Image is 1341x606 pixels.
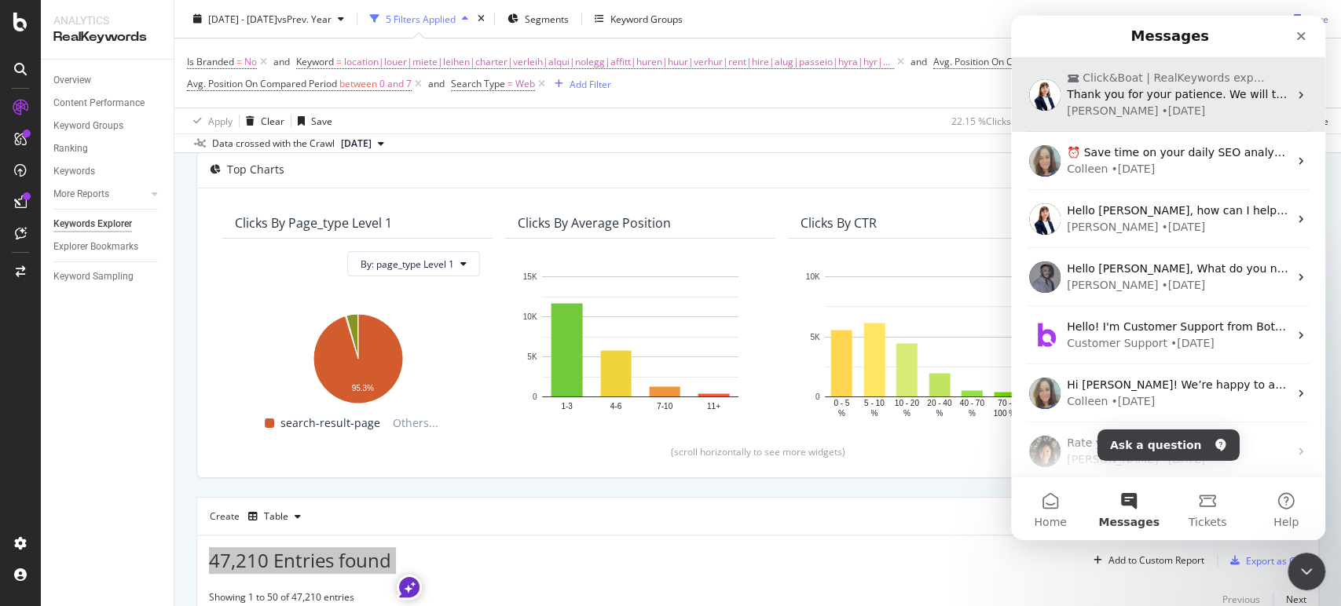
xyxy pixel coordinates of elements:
text: 40 - 70 [960,400,985,408]
text: 10K [806,272,820,281]
div: Save [311,114,332,127]
text: 10 - 20 [895,400,920,408]
div: • [DATE] [100,378,144,394]
span: search-result-page [280,414,380,433]
span: Others... [387,414,445,433]
img: Profile image for Chiara [18,188,49,219]
text: % [936,409,943,418]
div: [PERSON_NAME] [56,203,147,220]
button: Segments [501,6,575,31]
img: Profile image for Colleen [18,130,49,161]
div: (scroll horizontally to see more widgets) [216,445,1299,458]
span: Hello [PERSON_NAME], how can I help you? [56,188,295,201]
div: Clear [261,114,284,127]
div: Table [264,512,288,521]
text: 1-3 [561,402,573,411]
span: No [244,51,257,73]
span: Tickets [178,501,216,512]
div: Customer Support [56,319,156,336]
button: [DATE] [335,134,390,153]
svg: A chart. [801,268,1046,419]
div: Colleen [56,145,97,162]
span: Hello! I'm Customer Support from Botify. How can I assist you [DATE]? [56,305,442,317]
div: Next [1286,593,1306,606]
div: • [DATE] [159,319,203,336]
div: • [DATE] [150,203,194,220]
div: A chart. [518,268,763,419]
div: Overview [53,72,91,89]
button: [DATE] - [DATE]vsPrev. Year [187,6,350,31]
a: Keyword Groups [53,118,163,134]
div: Add to Custom Report [1108,556,1204,565]
div: More Reports [53,186,109,203]
iframe: Intercom live chat [1011,16,1325,540]
div: Data crossed with the Crawl [212,137,335,151]
text: 0 - 5 [834,400,849,408]
span: Avg. Position On Compared Period [187,77,337,90]
text: 5K [527,352,537,361]
div: Top Charts [227,162,284,177]
button: Save [1288,6,1328,31]
button: By: page_type Level 1 [347,251,480,276]
span: 2025 Aug. 3rd [341,137,372,151]
span: Search Type [451,77,505,90]
a: More Reports [53,186,147,203]
text: 5 - 10 [864,400,885,408]
text: 15K [523,272,537,281]
button: Clear [240,108,284,133]
div: • [DATE] [150,87,194,104]
div: RealKeywords [53,28,161,46]
span: Rate your conversation [56,421,184,433]
a: Keywords [53,163,163,180]
button: and [273,54,290,69]
div: Export as CSV [1246,554,1306,568]
span: Keyword [296,55,334,68]
div: Clicks By CTR [801,215,877,231]
text: 11+ [707,402,720,411]
div: and [428,77,445,90]
img: Profile image for Renaud [18,246,49,277]
text: % [903,409,910,418]
div: Keyword Groups [610,12,683,25]
button: Keyword Groups [588,6,689,31]
iframe: Intercom live chat [1288,553,1325,590]
div: Ranking [53,141,88,157]
span: Home [23,501,55,512]
div: and [910,55,927,68]
svg: A chart. [235,306,480,406]
span: = [336,55,342,68]
span: Is Branded [187,55,234,68]
text: 5K [810,333,820,341]
button: Save [291,108,332,133]
button: Table [242,504,307,529]
div: Previous [1222,593,1260,606]
span: [DATE] - [DATE] [208,12,277,25]
a: Overview [53,72,163,89]
span: 47,210 Entries found [209,547,391,573]
div: Apply [208,114,233,127]
button: Add Filter [548,75,611,93]
button: Help [236,462,314,524]
span: By: page_type Level 1 [361,257,454,271]
a: Keywords Explorer [53,216,163,232]
a: Content Performance [53,95,163,111]
div: Colleen [56,378,97,394]
img: Profile image for Jenny [18,420,49,451]
button: Messages [79,462,157,524]
span: Thank you for your patience. We will try to get back to you as soon as possible. [56,72,493,85]
span: Hello [PERSON_NAME], What do you need help with? Do you need any assistance? Kind regards, [56,246,587,259]
span: vs Prev. Year [277,12,332,25]
span: between [339,77,377,90]
button: and [910,54,927,69]
button: 5 Filters Applied [364,6,474,31]
button: Export as CSV [1224,548,1306,573]
span: Web [515,73,535,95]
text: 20 - 40 [927,400,952,408]
text: 7-10 [657,402,672,411]
img: Profile image for Colleen [18,362,49,393]
span: Help [262,501,288,512]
